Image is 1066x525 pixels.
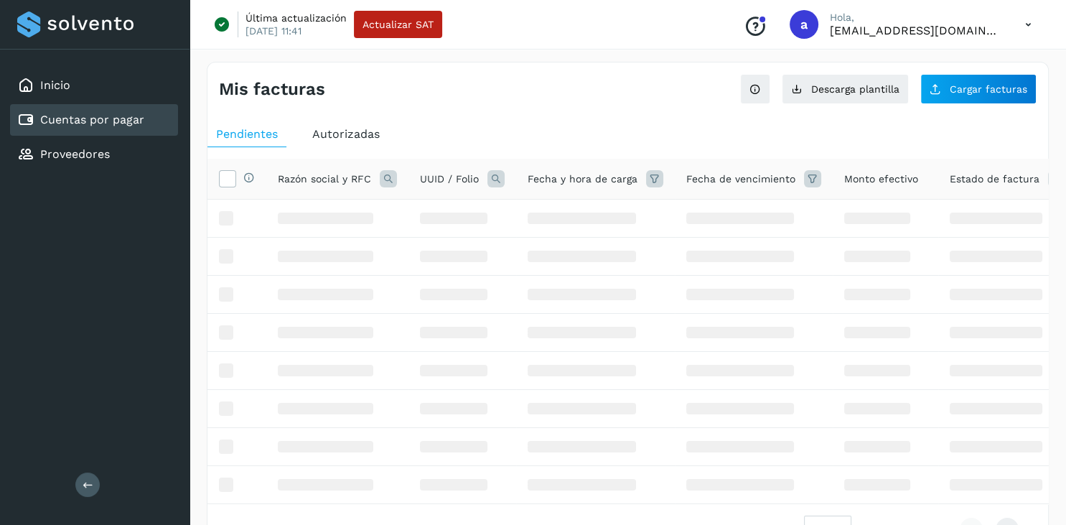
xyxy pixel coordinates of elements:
[40,78,70,92] a: Inicio
[40,147,110,161] a: Proveedores
[811,84,899,94] span: Descarga plantilla
[10,70,178,101] div: Inicio
[950,84,1027,94] span: Cargar facturas
[354,11,442,38] button: Actualizar SAT
[920,74,1037,104] button: Cargar facturas
[950,172,1039,187] span: Estado de factura
[219,79,325,100] h4: Mis facturas
[10,139,178,170] div: Proveedores
[312,127,380,141] span: Autorizadas
[844,172,918,187] span: Monto efectivo
[246,11,347,24] p: Última actualización
[278,172,371,187] span: Razón social y RFC
[782,74,909,104] button: Descarga plantilla
[363,19,434,29] span: Actualizar SAT
[420,172,479,187] span: UUID / Folio
[528,172,637,187] span: Fecha y hora de carga
[10,104,178,136] div: Cuentas por pagar
[40,113,144,126] a: Cuentas por pagar
[216,127,278,141] span: Pendientes
[246,24,301,37] p: [DATE] 11:41
[830,11,1002,24] p: Hola,
[830,24,1002,37] p: administracion@supplinkplan.com
[686,172,795,187] span: Fecha de vencimiento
